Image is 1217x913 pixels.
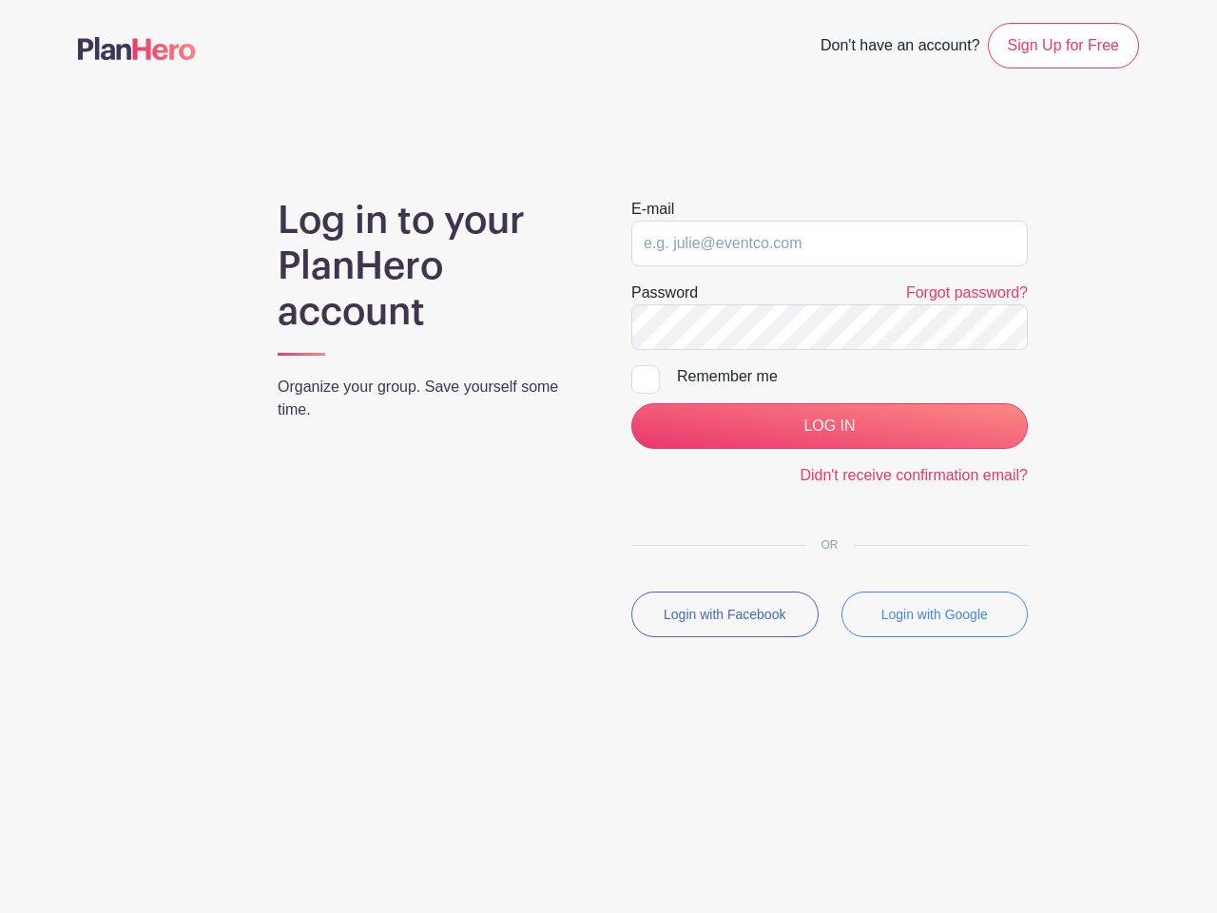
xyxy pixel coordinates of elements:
a: Sign Up for Free [988,23,1139,68]
img: logo-507f7623f17ff9eddc593b1ce0a138ce2505c220e1c5a4e2b4648c50719b7d32.svg [78,37,196,60]
span: Don't have an account? [821,27,980,68]
label: Password [631,282,698,304]
h1: Log in to your PlanHero account [278,198,586,335]
small: Login with Google [881,607,988,622]
span: OR [806,538,854,552]
p: Organize your group. Save yourself some time. [278,376,586,421]
small: Login with Facebook [664,607,785,622]
button: Login with Facebook [631,592,819,637]
a: Forgot password? [906,284,1028,301]
a: Didn't receive confirmation email? [800,467,1028,483]
div: Remember me [677,365,1028,388]
button: Login with Google [841,592,1029,637]
input: e.g. julie@eventco.com [631,221,1028,266]
label: E-mail [631,198,674,221]
input: LOG IN [631,403,1028,449]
